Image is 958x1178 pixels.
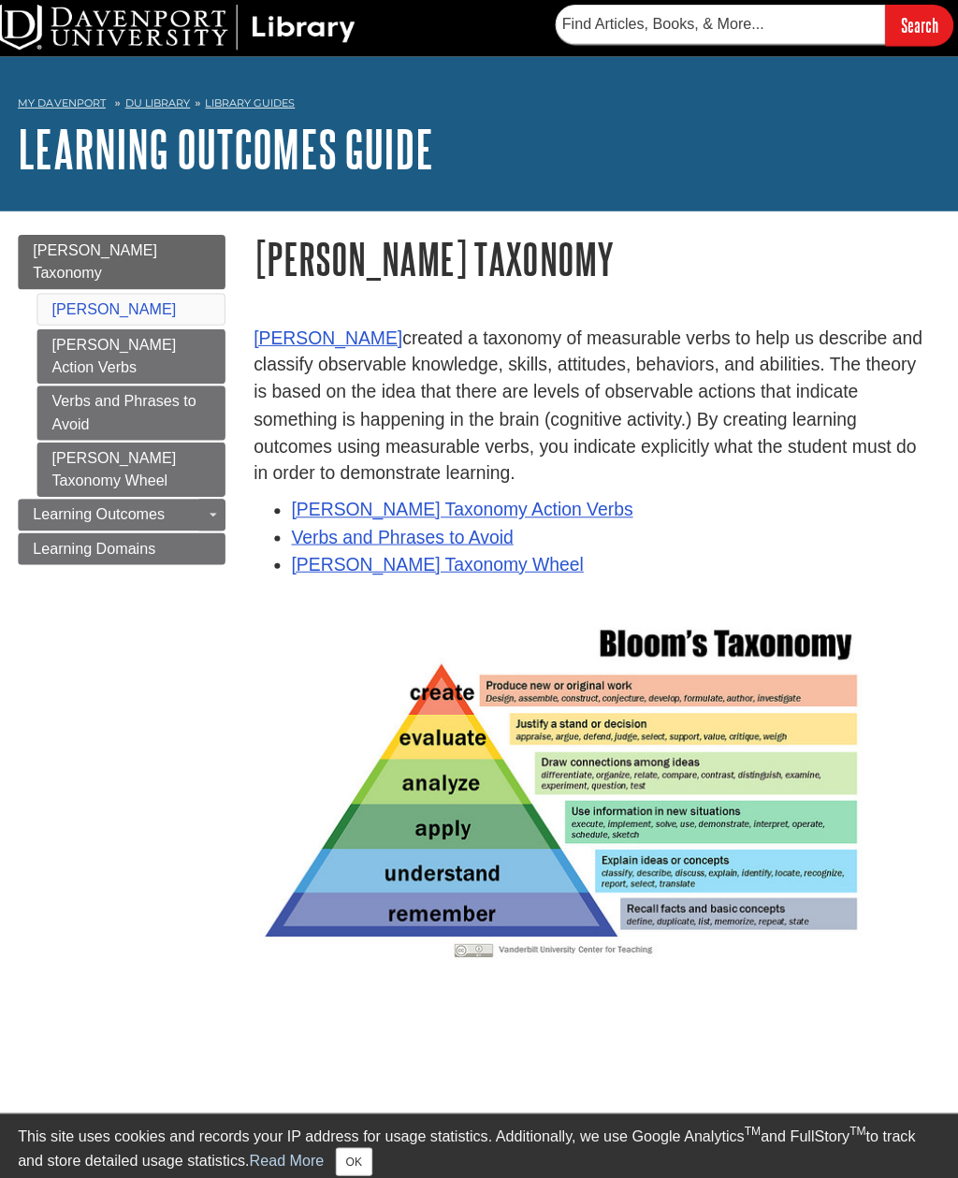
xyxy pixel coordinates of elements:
span: Learning Domains [40,536,162,552]
span: [PERSON_NAME] Taxonomy [40,240,164,279]
a: Read More [254,1143,328,1159]
nav: breadcrumb [25,90,933,120]
img: DU Library [5,5,360,50]
a: Verbs and Phrases to Avoid [44,383,231,437]
input: Search [886,5,953,45]
button: Close [341,1139,377,1167]
input: Find Articles, Books, & More... [559,5,886,44]
h1: [PERSON_NAME] Taxonomy [259,233,933,281]
sup: TM [850,1116,866,1129]
a: [PERSON_NAME] Taxonomy Wheel [44,439,231,493]
a: Learning Outcomes Guide [25,119,437,177]
span: Learning Outcomes [40,502,171,518]
a: My Davenport [25,95,112,110]
a: DU Library [132,95,196,109]
div: This site uses cookies and records your IP address for usage statistics. Additionally, we use Goo... [25,1116,933,1167]
a: Learning Domains [25,529,231,560]
div: Guide Page Menu [25,233,231,560]
a: [PERSON_NAME] Taxonomy [25,233,231,287]
form: Searches DU Library's articles, books, and more [559,5,953,45]
a: Learning Outcomes [25,495,231,527]
a: [PERSON_NAME] Taxonomy Action Verbs [297,496,635,516]
a: [PERSON_NAME] [259,326,407,345]
p: created a taxonomy of measurable verbs to help us describe and classify observable knowledge, ski... [259,323,933,485]
a: [PERSON_NAME] [59,298,182,314]
a: Verbs and Phrases to Avoid [297,523,516,543]
a: Library Guides [211,95,300,109]
a: [PERSON_NAME] Action Verbs [44,327,231,381]
a: [PERSON_NAME] Taxonomy Wheel [297,550,587,570]
sup: TM [746,1116,762,1129]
